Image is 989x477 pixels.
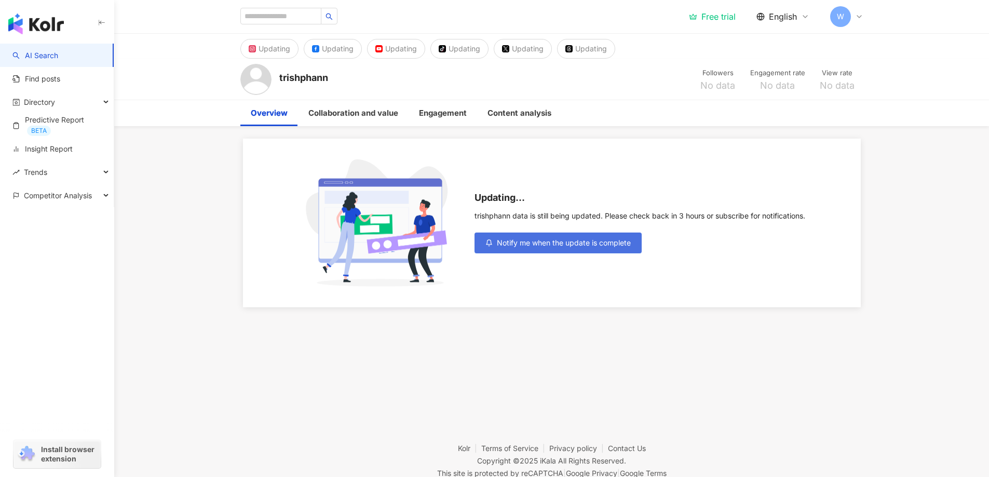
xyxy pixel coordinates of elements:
div: Updating [512,42,544,56]
img: subscribe cta [299,159,462,287]
span: Install browser extension [41,445,98,464]
span: rise [12,169,20,176]
div: Overview [251,107,288,119]
a: Privacy policy [549,444,608,453]
img: chrome extension [17,446,36,462]
span: No data [760,80,795,91]
button: Updating [304,39,362,59]
div: Engagement rate [750,68,805,78]
a: Terms of Service [481,444,549,453]
span: Directory [24,90,55,114]
div: Engagement [419,107,467,119]
span: search [326,13,333,20]
button: Updating [367,39,425,59]
button: Updating [557,39,615,59]
div: Updating [449,42,480,56]
span: W [837,11,844,22]
span: Notify me when the update is complete [497,239,631,247]
span: English [769,11,797,22]
a: Free trial [689,11,736,22]
button: Updating [430,39,489,59]
div: Updating [259,42,290,56]
div: Updating [322,42,354,56]
img: KOL Avatar [240,64,272,95]
a: Find posts [12,74,60,84]
div: View rate [818,68,857,78]
a: Contact Us [608,444,646,453]
a: chrome extensionInstall browser extension [13,440,101,468]
span: No data [820,80,855,91]
div: Copyright © 2025 All Rights Reserved. [477,456,626,465]
div: Updating... [475,193,805,203]
img: logo [8,13,64,34]
a: Insight Report [12,144,73,154]
button: Notify me when the update is complete [475,233,642,253]
div: Content analysis [487,107,551,119]
a: Predictive ReportBETA [12,115,105,136]
span: No data [700,80,735,91]
button: Updating [494,39,552,59]
div: Updating [575,42,607,56]
div: trishphann [279,71,328,84]
a: iKala [540,456,556,465]
div: trishphann data is still being updated. Please check back in 3 hours or subscribe for notifications. [475,212,805,220]
div: Collaboration and value [308,107,398,119]
a: Kolr [458,444,481,453]
div: Followers [698,68,738,78]
span: Competitor Analysis [24,184,92,207]
a: searchAI Search [12,50,58,61]
span: Trends [24,160,47,184]
button: Updating [240,39,299,59]
div: Updating [385,42,417,56]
